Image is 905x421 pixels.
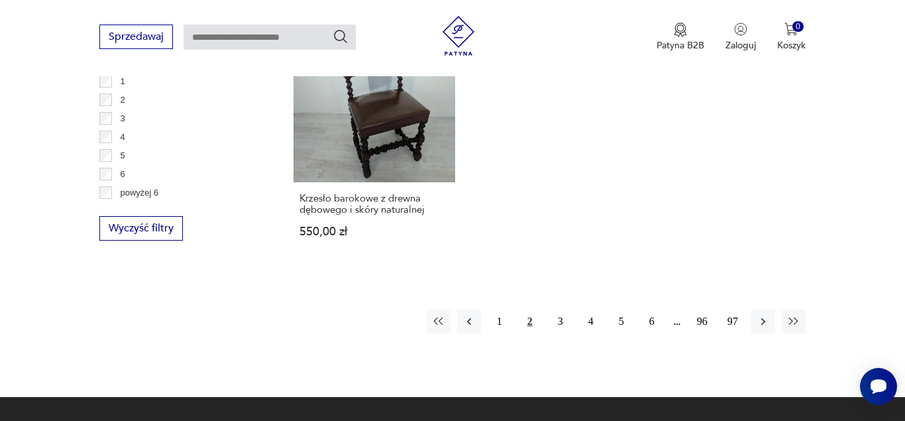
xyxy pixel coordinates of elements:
button: 6 [640,310,664,333]
button: 3 [549,310,572,333]
button: 96 [690,310,714,333]
button: Zaloguj [725,23,756,52]
img: Ikona medalu [674,23,687,37]
button: 5 [610,310,633,333]
img: Ikona koszyka [784,23,798,36]
p: 6 [121,167,125,182]
p: powyżej 6 [121,186,159,200]
button: 1 [488,310,511,333]
h3: Krzesło barokowe z drewna dębowego i skóry naturalnej [299,193,449,215]
button: 2 [518,310,542,333]
a: Ikona medaluPatyna B2B [657,23,704,52]
button: 4 [579,310,603,333]
p: 5 [121,149,125,163]
p: 4 [121,130,125,145]
p: 3 [121,111,125,126]
p: 1 [121,74,125,89]
button: Sprzedawaj [99,25,173,49]
p: Zaloguj [725,39,756,52]
img: Ikonka użytkownika [734,23,747,36]
p: Patyna B2B [657,39,704,52]
p: 2 [121,93,125,107]
button: 97 [721,310,745,333]
img: Patyna - sklep z meblami i dekoracjami vintage [439,16,478,56]
iframe: Smartsupp widget button [860,368,897,405]
button: Patyna B2B [657,23,704,52]
button: Wyczyść filtry [99,216,183,241]
button: 0Koszyk [777,23,806,52]
p: Koszyk [777,39,806,52]
a: Sprzedawaj [99,33,173,42]
p: 550,00 zł [299,226,449,237]
div: 0 [792,21,804,32]
a: Krzesło barokowe z drewna dębowego i skóry naturalnejKrzesło barokowe z drewna dębowego i skóry n... [293,21,455,263]
button: Szukaj [333,29,348,44]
